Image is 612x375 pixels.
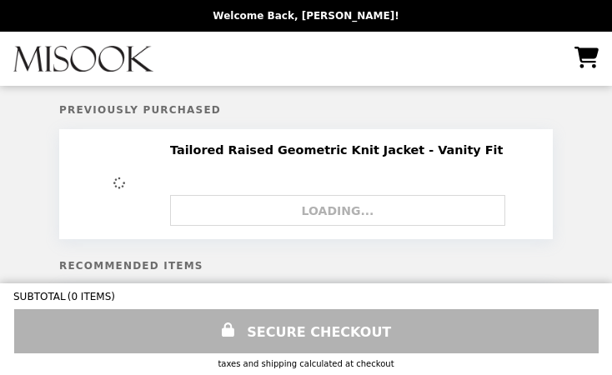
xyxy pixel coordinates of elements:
[68,291,115,302] span: ( 0 ITEMS )
[170,142,509,157] h2: Tailored Raised Geometric Knit Jacket - Vanity Fit
[13,291,68,302] span: SUBTOTAL
[59,260,553,272] h5: Recommended Items
[213,10,399,22] p: Welcome Back, [PERSON_NAME]!
[13,42,153,76] img: Brand Logo
[13,359,599,368] div: Taxes and Shipping calculated at checkout
[59,104,553,116] h5: Previously Purchased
